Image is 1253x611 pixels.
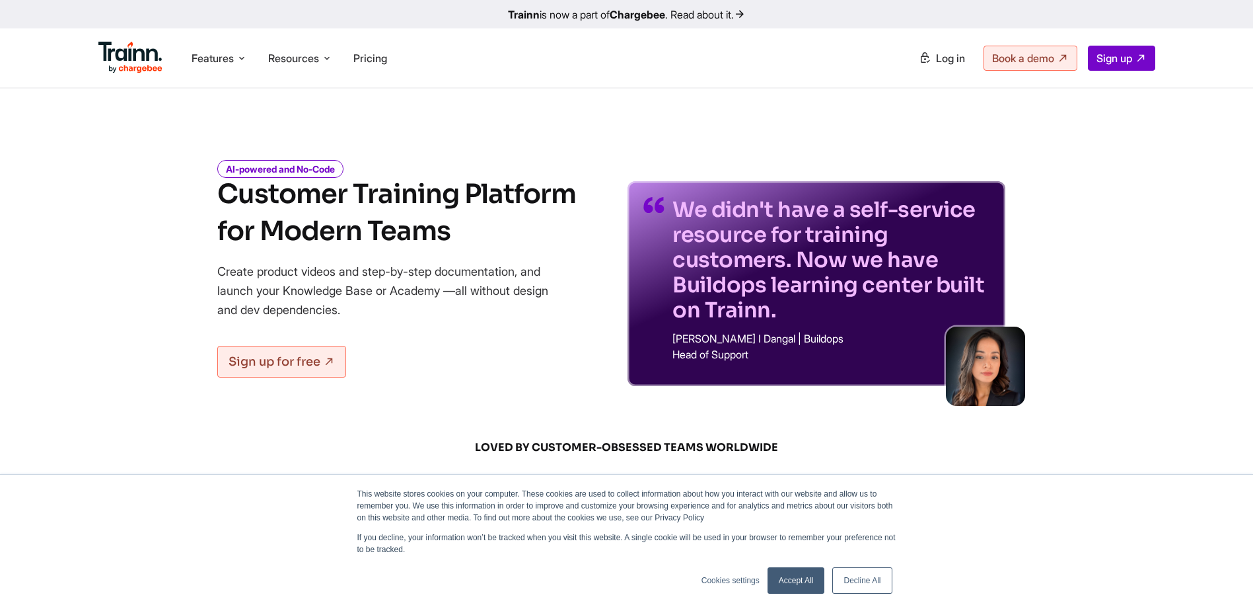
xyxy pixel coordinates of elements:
[984,46,1077,71] a: Book a demo
[643,197,664,213] img: quotes-purple.41a7099.svg
[832,567,892,594] a: Decline All
[701,575,760,587] a: Cookies settings
[508,8,540,21] b: Trainn
[217,346,346,378] a: Sign up for free
[672,349,989,360] p: Head of Support
[1088,46,1155,71] a: Sign up
[936,52,965,65] span: Log in
[672,333,989,344] p: [PERSON_NAME] I Dangal | Buildops
[768,567,825,594] a: Accept All
[192,51,234,65] span: Features
[911,46,973,70] a: Log in
[357,488,896,524] p: This website stores cookies on your computer. These cookies are used to collect information about...
[217,176,576,250] h1: Customer Training Platform for Modern Teams
[357,532,896,555] p: If you decline, your information won’t be tracked when you visit this website. A single cookie wi...
[353,52,387,65] a: Pricing
[1096,52,1132,65] span: Sign up
[946,327,1025,406] img: sabina-buildops.d2e8138.png
[610,8,665,21] b: Chargebee
[310,440,944,455] span: LOVED BY CUSTOMER-OBSESSED TEAMS WORLDWIDE
[992,52,1054,65] span: Book a demo
[98,42,163,73] img: Trainn Logo
[268,51,319,65] span: Resources
[672,197,989,323] p: We didn't have a self-service resource for training customers. Now we have Buildops learning cent...
[217,160,343,178] i: AI-powered and No-Code
[217,262,567,319] p: Create product videos and step-by-step documentation, and launch your Knowledge Base or Academy —...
